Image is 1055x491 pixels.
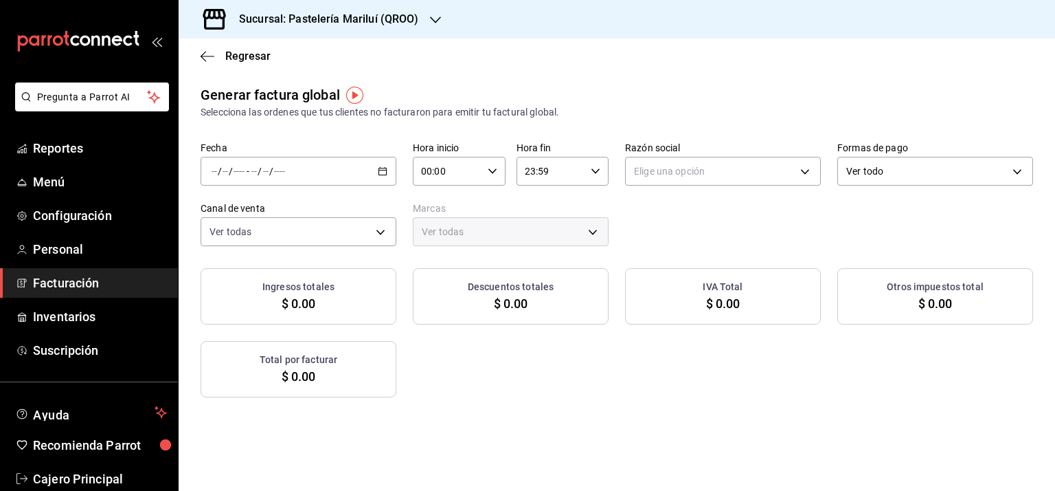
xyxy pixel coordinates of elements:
[262,280,334,294] h3: Ingresos totales
[269,166,273,177] span: /
[33,404,149,421] span: Ayuda
[225,50,271,63] span: Regresar
[33,139,167,157] span: Reportes
[625,143,821,153] label: Razón social
[229,166,233,177] span: /
[201,85,340,105] div: Generar factura global
[413,204,609,213] label: Marcas
[282,294,316,313] span: $ 0.00
[33,341,167,360] span: Suscripción
[33,274,167,292] span: Facturación
[413,143,506,153] label: Hora inicio
[209,225,251,239] span: Ver todas
[10,100,169,114] a: Pregunta a Parrot AI
[228,11,419,28] h3: Sucursal: Pastelería Mariluí (QROO)
[33,307,167,326] span: Inventarios
[33,206,167,225] span: Configuración
[258,166,262,177] span: /
[218,166,222,177] span: /
[251,166,258,177] input: --
[33,436,167,455] span: Recomienda Parrot
[837,157,1033,186] div: Ver todo
[706,294,740,313] span: $ 0.00
[37,90,148,105] span: Pregunta a Parrot AI
[260,353,337,367] h3: Total por facturar
[918,294,953,313] span: $ 0.00
[517,143,609,153] label: Hora fin
[33,173,167,191] span: Menú
[247,166,249,177] span: -
[201,204,396,213] label: Canal de venta
[887,280,984,294] h3: Otros impuestos total
[211,166,218,177] input: --
[468,280,554,294] h3: Descuentos totales
[201,50,271,63] button: Regresar
[151,36,162,47] button: open_drawer_menu
[15,83,169,111] button: Pregunta a Parrot AI
[494,294,528,313] span: $ 0.00
[703,280,742,294] h3: IVA Total
[837,143,1033,153] label: Formas de pago
[33,470,167,488] span: Cajero Principal
[346,87,363,104] img: Tooltip marker
[262,166,269,177] input: --
[201,143,396,153] label: Fecha
[282,367,316,386] span: $ 0.00
[233,166,245,177] input: ----
[222,166,229,177] input: --
[273,166,286,177] input: ----
[422,225,464,239] span: Ver todas
[33,240,167,259] span: Personal
[625,157,821,186] div: Elige una opción
[201,105,1033,120] div: Selecciona las ordenes que tus clientes no facturaron para emitir tu factural global.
